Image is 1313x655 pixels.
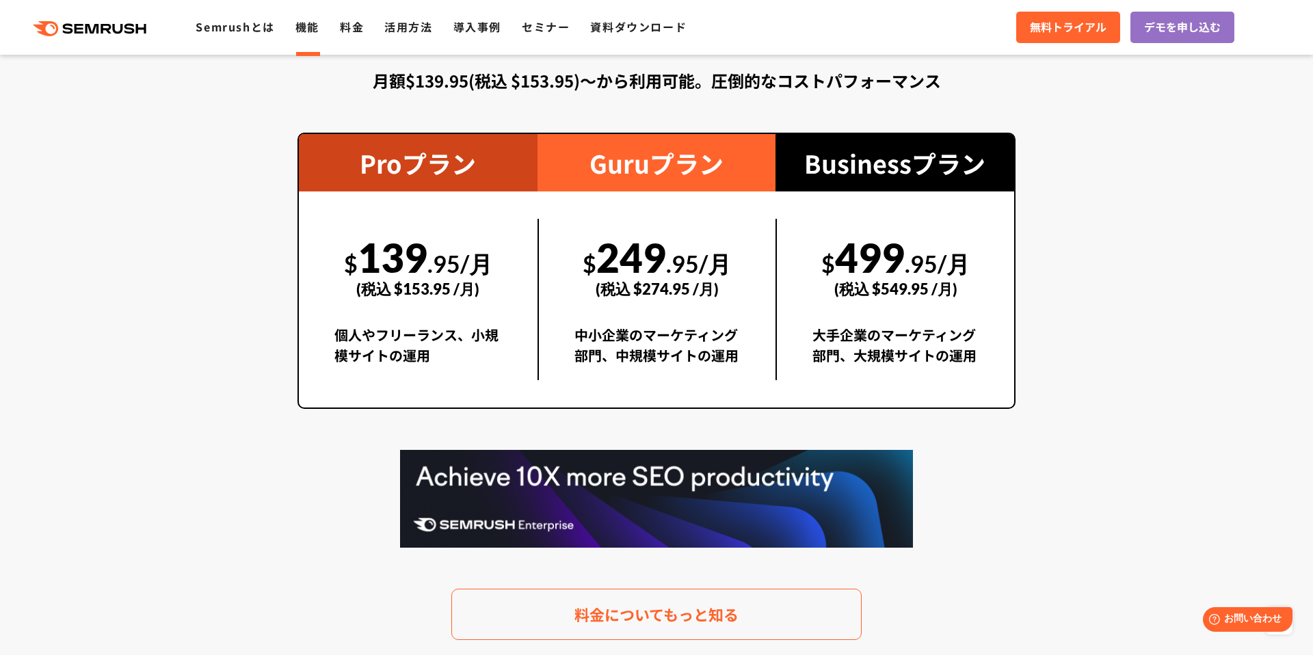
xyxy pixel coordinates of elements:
[905,250,970,278] span: .95/月
[451,589,862,640] a: 料金についてもっと知る
[812,219,979,313] div: 499
[821,250,835,278] span: $
[574,602,739,626] span: 料金についてもっと知る
[590,18,687,35] a: 資料ダウンロード
[340,18,364,35] a: 料金
[334,265,502,313] div: (税込 $153.95 /月)
[344,250,358,278] span: $
[1144,18,1221,36] span: デモを申し込む
[522,18,570,35] a: セミナー
[295,18,319,35] a: 機能
[384,18,432,35] a: 活用方法
[297,68,1016,93] div: 月額$139.95(税込 $153.95)〜から利用可能。圧倒的なコストパフォーマンス
[453,18,501,35] a: 導入事例
[812,265,979,313] div: (税込 $549.95 /月)
[574,219,741,313] div: 249
[574,325,741,380] div: 中小企業のマーケティング部門、中規模サイトの運用
[775,134,1014,191] div: Businessプラン
[812,325,979,380] div: 大手企業のマーケティング部門、大規模サイトの運用
[196,18,274,35] a: Semrushとは
[583,250,596,278] span: $
[1016,12,1120,43] a: 無料トライアル
[299,134,538,191] div: Proプラン
[666,250,731,278] span: .95/月
[574,265,741,313] div: (税込 $274.95 /月)
[538,134,776,191] div: Guruプラン
[334,219,502,313] div: 139
[1030,18,1106,36] span: 無料トライアル
[427,250,492,278] span: .95/月
[1130,12,1234,43] a: デモを申し込む
[1191,602,1298,640] iframe: Help widget launcher
[334,325,502,380] div: 個人やフリーランス、小規模サイトの運用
